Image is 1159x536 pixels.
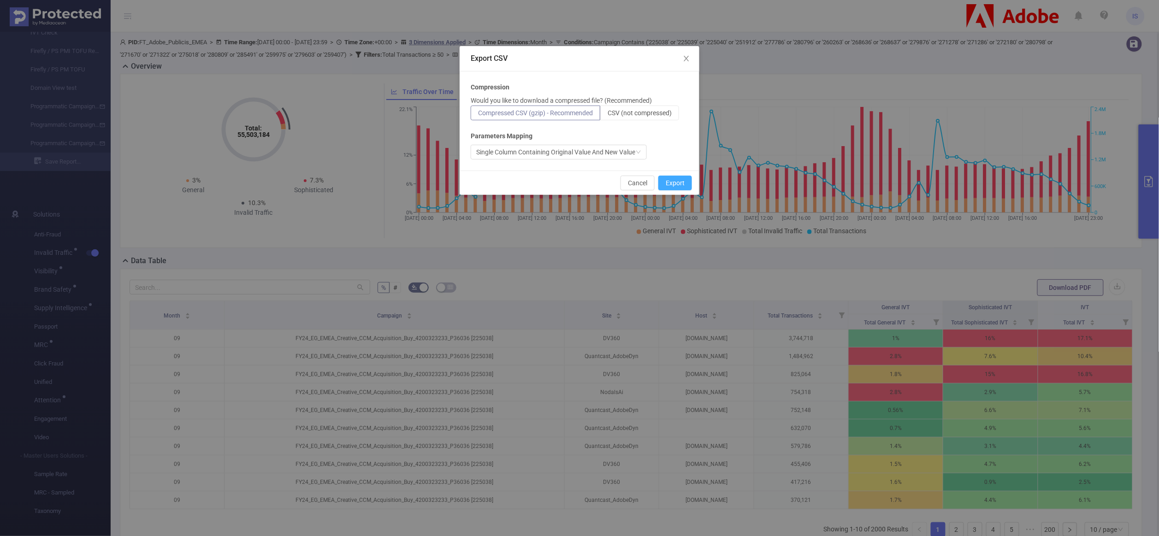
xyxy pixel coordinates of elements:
[478,109,593,117] span: Compressed CSV (gzip) - Recommended
[683,55,690,62] i: icon: close
[471,53,688,64] div: Export CSV
[621,176,655,190] button: Cancel
[658,176,692,190] button: Export
[471,131,532,141] b: Parameters Mapping
[471,96,652,106] p: Would you like to download a compressed file? (Recommended)
[471,82,509,92] b: Compression
[476,145,635,159] div: Single Column Containing Original Value And New Value
[636,149,641,156] i: icon: down
[608,109,672,117] span: CSV (not compressed)
[674,46,699,72] button: Close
